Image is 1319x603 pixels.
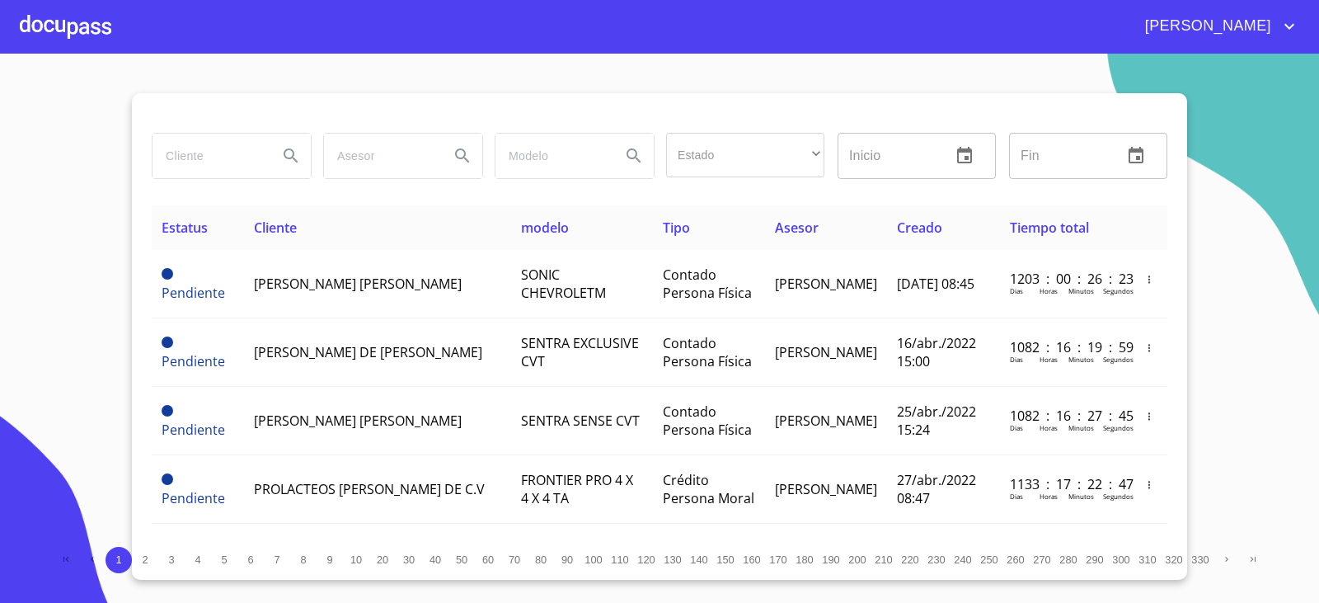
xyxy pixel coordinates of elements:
[1103,286,1134,295] p: Segundos
[663,219,690,237] span: Tipo
[739,547,765,573] button: 160
[1055,547,1082,573] button: 280
[1187,547,1213,573] button: 330
[162,473,173,485] span: Pendiente
[686,547,712,573] button: 140
[637,554,655,566] span: 120
[1191,554,1209,566] span: 330
[1010,407,1121,425] p: 1082 : 16 : 27 : 45
[796,554,813,566] span: 180
[663,334,752,370] span: Contado Persona Física
[254,343,482,361] span: [PERSON_NAME] DE [PERSON_NAME]
[162,219,208,237] span: Estatus
[509,554,520,566] span: 70
[1010,270,1121,288] p: 1203 : 00 : 26 : 23
[954,554,971,566] span: 240
[168,554,174,566] span: 3
[1010,286,1023,295] p: Dias
[521,219,569,237] span: modelo
[775,343,877,361] span: [PERSON_NAME]
[897,219,942,237] span: Creado
[1068,423,1094,432] p: Minutos
[1010,492,1023,501] p: Dias
[1068,286,1094,295] p: Minutos
[1040,286,1058,295] p: Horas
[607,547,633,573] button: 110
[666,133,824,177] div: ​
[501,547,528,573] button: 70
[897,334,976,370] span: 16/abr./2022 15:00
[396,547,422,573] button: 30
[162,284,225,302] span: Pendiente
[456,554,467,566] span: 50
[429,554,441,566] span: 40
[663,471,754,507] span: Crédito Persona Moral
[1103,492,1134,501] p: Segundos
[844,547,871,573] button: 200
[716,554,734,566] span: 150
[775,412,877,430] span: [PERSON_NAME]
[633,547,659,573] button: 120
[1103,423,1134,432] p: Segundos
[300,554,306,566] span: 8
[664,554,681,566] span: 130
[448,547,475,573] button: 50
[162,352,225,370] span: Pendiente
[980,554,997,566] span: 250
[132,547,158,573] button: 2
[1010,355,1023,364] p: Dias
[871,547,897,573] button: 210
[185,547,211,573] button: 4
[1040,423,1058,432] p: Horas
[743,554,760,566] span: 160
[162,421,225,439] span: Pendiente
[528,547,554,573] button: 80
[775,480,877,498] span: [PERSON_NAME]
[663,266,752,302] span: Contado Persona Física
[1138,554,1156,566] span: 310
[1010,423,1023,432] p: Dias
[237,547,264,573] button: 6
[1068,355,1094,364] p: Minutos
[521,266,606,302] span: SONIC CHEVROLETM
[976,547,1002,573] button: 250
[1082,547,1108,573] button: 290
[369,547,396,573] button: 20
[1134,547,1161,573] button: 310
[897,403,976,439] span: 25/abr./2022 15:24
[1068,492,1094,501] p: Minutos
[115,554,121,566] span: 1
[350,554,362,566] span: 10
[927,554,945,566] span: 230
[775,219,819,237] span: Asesor
[153,134,265,178] input: search
[106,547,132,573] button: 1
[1002,547,1029,573] button: 260
[343,547,369,573] button: 10
[1010,219,1089,237] span: Tiempo total
[495,134,608,178] input: search
[1059,554,1077,566] span: 280
[554,547,580,573] button: 90
[1007,554,1024,566] span: 260
[584,554,602,566] span: 100
[1010,338,1121,356] p: 1082 : 16 : 19 : 59
[791,547,818,573] button: 180
[659,547,686,573] button: 130
[247,554,253,566] span: 6
[611,554,628,566] span: 110
[211,547,237,573] button: 5
[422,547,448,573] button: 40
[1086,554,1103,566] span: 290
[848,554,866,566] span: 200
[897,471,976,507] span: 27/abr./2022 08:47
[818,547,844,573] button: 190
[162,268,173,280] span: Pendiente
[162,489,225,507] span: Pendiente
[290,547,317,573] button: 8
[1029,547,1055,573] button: 270
[561,554,573,566] span: 90
[521,334,639,370] span: SENTRA EXCLUSIVE CVT
[326,554,332,566] span: 9
[443,136,482,176] button: Search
